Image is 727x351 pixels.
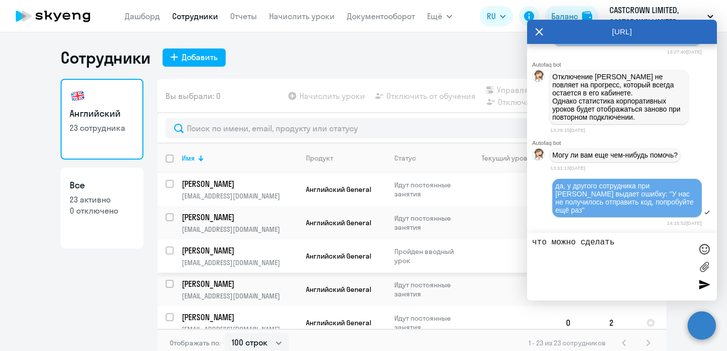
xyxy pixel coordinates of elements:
div: Имя [182,154,297,163]
a: Английский23 сотрудника [61,79,143,160]
p: [EMAIL_ADDRESS][DOMAIN_NAME] [182,191,297,200]
p: Отключение [PERSON_NAME] не повляет на прогресс, который всегда остается в его кабинете. Однако с... [552,73,686,121]
h3: Все [70,179,134,192]
p: [PERSON_NAME] [182,245,296,256]
p: [PERSON_NAME] [182,312,296,323]
a: [PERSON_NAME] [182,278,297,289]
img: bot avatar [533,148,545,163]
p: CASTCROWN LIMITED, CASTCROWN LIMITED [609,4,703,28]
span: Английский General [306,218,371,227]
button: RU [480,6,513,26]
a: [PERSON_NAME] [182,245,297,256]
p: [EMAIL_ADDRESS][DOMAIN_NAME] [182,291,297,300]
a: Дашборд [125,11,160,21]
span: Английский General [306,252,371,261]
p: 0 отключено [70,205,134,216]
span: RU [487,10,496,22]
a: Начислить уроки [269,11,335,21]
p: Идут постоянные занятия [394,180,463,198]
p: [PERSON_NAME] [182,178,296,189]
time: 14:15:52[DATE] [667,220,702,226]
p: [EMAIL_ADDRESS][DOMAIN_NAME] [182,225,297,234]
span: Английский General [306,318,371,327]
a: [PERSON_NAME] [182,212,297,223]
h3: Английский [70,107,134,120]
button: CASTCROWN LIMITED, CASTCROWN LIMITED [604,4,718,28]
time: 13:31:13[DATE] [550,165,585,171]
p: Идут постоянные занятия [394,280,463,298]
div: Текущий уровень [482,154,539,163]
img: balance [582,11,592,21]
a: Сотрудники [172,11,218,21]
label: Лимит 10 файлов [697,259,712,274]
time: 13:29:15[DATE] [550,127,585,133]
div: Продукт [306,154,386,163]
button: Ещё [427,6,452,26]
a: Отчеты [230,11,257,21]
h1: Сотрудники [61,47,150,68]
img: bot avatar [533,70,545,85]
div: Autofaq bot [532,140,717,146]
a: [PERSON_NAME] [182,312,297,323]
span: Английский General [306,185,371,194]
p: Могу ли вам еще чем-нибудь помочь? [552,151,678,159]
p: [EMAIL_ADDRESS][DOMAIN_NAME] [182,325,297,334]
span: Вы выбрали: 0 [166,90,221,102]
span: да, у другого сотрудника при [PERSON_NAME] выдает ошибку: "У нас не получилось отправить код, поп... [555,182,696,214]
p: 23 сотрудника [70,122,134,133]
p: Идут постоянные занятия [394,214,463,232]
div: Статус [394,154,416,163]
td: 0 [558,306,601,339]
div: Имя [182,154,195,163]
textarea: что можно сделать [532,238,692,295]
p: [PERSON_NAME] [182,278,296,289]
button: Добавить [163,48,226,67]
a: [PERSON_NAME] [182,178,297,189]
div: Баланс [551,10,578,22]
div: Статус [394,154,463,163]
div: Текущий уровень [472,154,557,163]
time: 13:27:40[DATE] [667,49,702,55]
p: [PERSON_NAME] [182,212,296,223]
span: Английский General [306,285,371,294]
input: Поиск по имени, email, продукту или статусу [166,118,658,138]
p: Идут постоянные занятия [394,314,463,332]
a: Все23 активно0 отключено [61,168,143,248]
td: 2 [601,306,638,339]
p: [EMAIL_ADDRESS][DOMAIN_NAME] [182,258,297,267]
button: Балансbalance [545,6,598,26]
p: 23 активно [70,194,134,205]
div: Autofaq bot [532,62,717,68]
div: Добавить [182,51,218,63]
img: english [70,88,86,104]
a: Документооборот [347,11,415,21]
span: Ещё [427,10,442,22]
div: Продукт [306,154,333,163]
span: 1 - 23 из 23 сотрудников [529,338,606,347]
p: Пройден вводный урок [394,247,463,265]
span: Отображать по: [170,338,221,347]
